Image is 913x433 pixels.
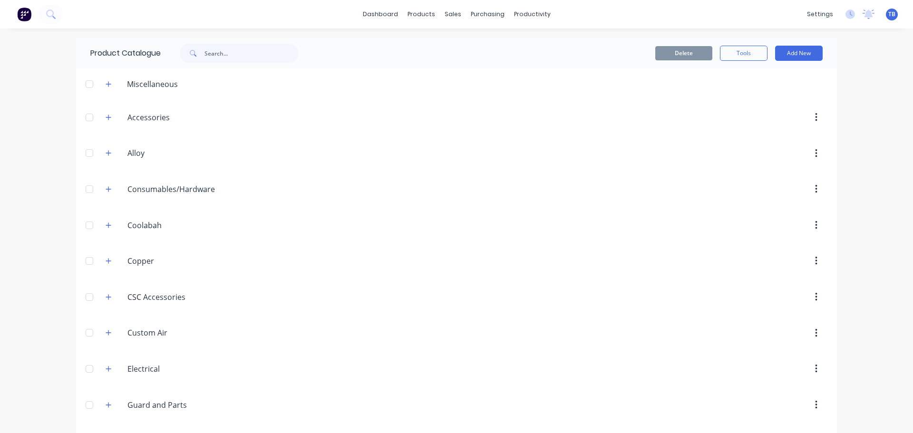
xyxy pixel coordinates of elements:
input: Enter category name [127,220,240,231]
input: Enter category name [127,399,240,411]
input: Enter category name [127,327,240,338]
div: products [403,7,440,21]
div: settings [802,7,838,21]
div: productivity [509,7,555,21]
button: Add New [775,46,823,61]
input: Enter category name [127,291,240,303]
span: TB [888,10,895,19]
div: purchasing [466,7,509,21]
a: dashboard [358,7,403,21]
img: Factory [17,7,31,21]
input: Enter category name [127,112,240,123]
input: Enter category name [127,363,240,375]
input: Enter category name [127,147,240,159]
input: Enter category name [127,255,240,267]
div: Miscellaneous [119,78,185,90]
button: Delete [655,46,712,60]
input: Enter category name [127,183,240,195]
div: sales [440,7,466,21]
div: Product Catalogue [76,38,161,68]
button: Tools [720,46,767,61]
input: Search... [204,44,299,63]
